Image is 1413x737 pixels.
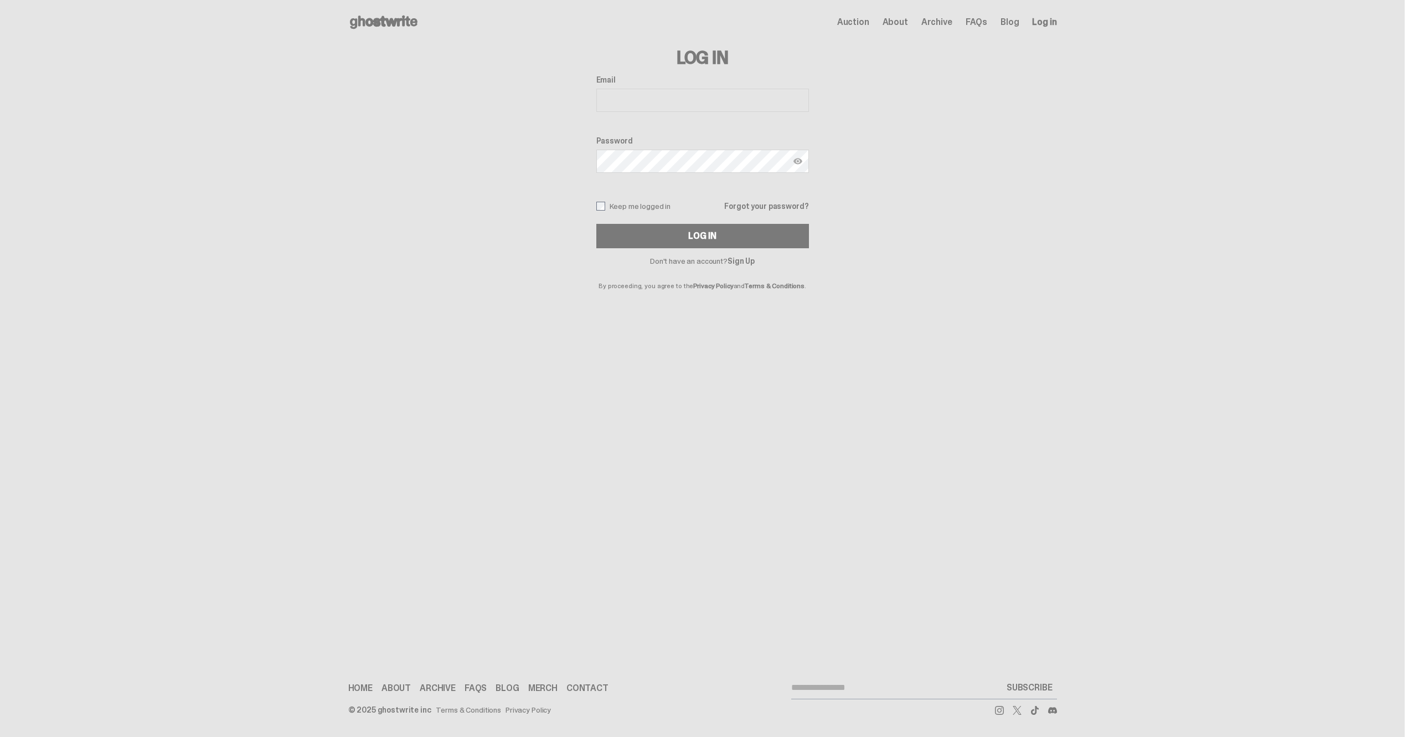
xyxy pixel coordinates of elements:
a: Privacy Policy [693,282,733,290]
input: Keep me logged in [596,202,605,211]
p: Don't have an account? [596,257,809,265]
label: Keep me logged in [596,202,671,211]
a: Terms & Conditions [436,706,501,714]
a: About [381,684,411,693]
a: Blog [1001,18,1019,27]
button: SUBSCRIBE [1002,677,1057,699]
a: Forgot your password? [724,202,808,210]
div: © 2025 ghostwrite inc [348,706,431,714]
a: Auction [837,18,869,27]
button: Log In [596,224,809,248]
a: Contact [566,684,608,693]
label: Password [596,136,809,145]
a: Privacy Policy [506,706,551,714]
a: About [883,18,908,27]
a: Archive [420,684,456,693]
img: Show password [793,157,802,166]
a: Blog [496,684,519,693]
p: By proceeding, you agree to the and . [596,265,809,289]
a: Sign Up [728,256,755,266]
a: Archive [921,18,952,27]
a: Terms & Conditions [745,282,805,290]
h3: Log In [596,49,809,66]
a: FAQs [966,18,987,27]
label: Email [596,75,809,84]
a: Merch [528,684,558,693]
div: Log In [688,232,716,240]
a: Home [348,684,373,693]
a: FAQs [465,684,487,693]
a: Log in [1032,18,1056,27]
